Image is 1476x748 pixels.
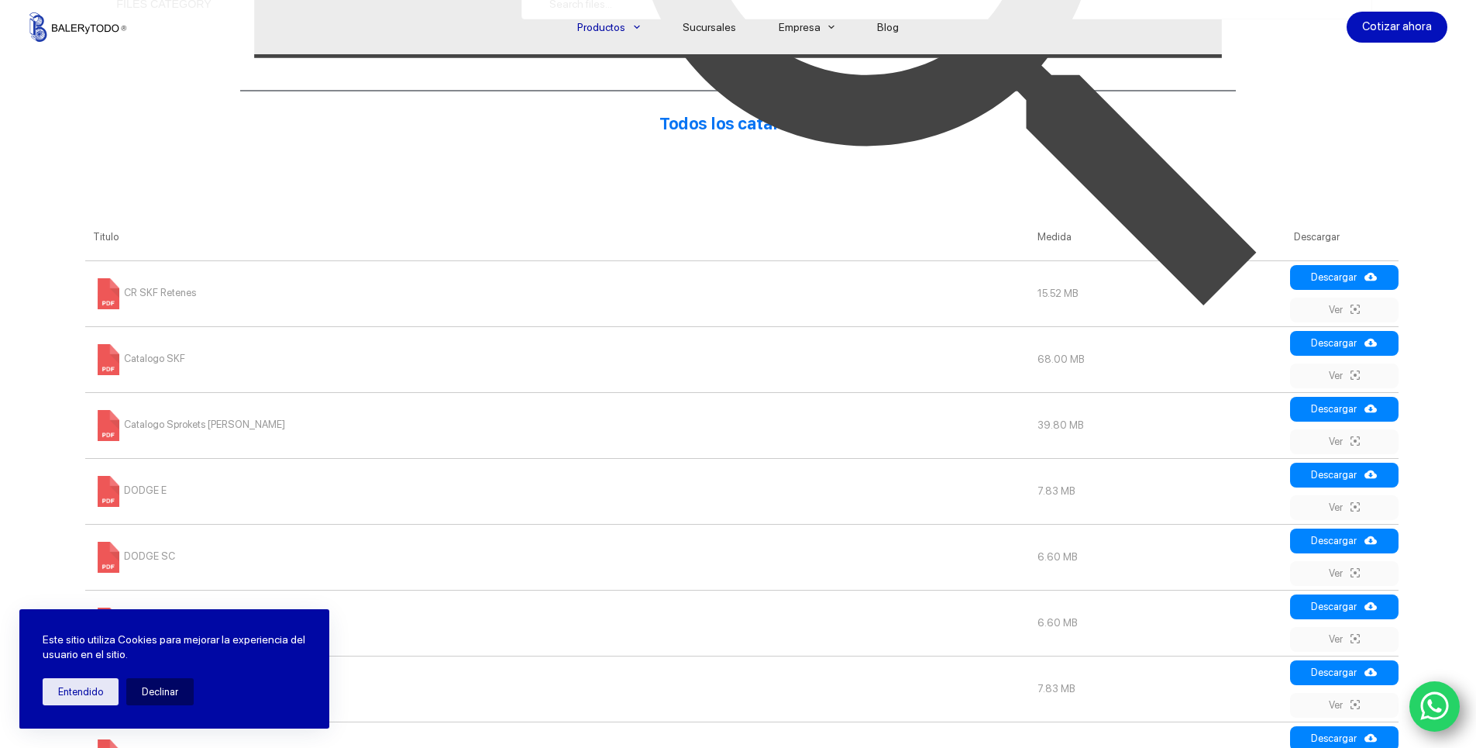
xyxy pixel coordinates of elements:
[1290,660,1399,685] a: Descargar
[1347,12,1447,43] a: Cotizar ahora
[93,353,185,364] a: Catalogo SKF
[43,678,119,705] button: Entendido
[1030,656,1286,722] td: 7.83 MB
[1030,590,1286,656] td: 6.60 MB
[1290,529,1399,553] a: Descargar
[1290,561,1399,586] a: Ver
[1409,681,1461,732] a: WhatsApp
[1290,463,1399,488] a: Descargar
[1290,693,1399,718] a: Ver
[43,633,306,663] p: Este sitio utiliza Cookies para mejorar la experiencia del usuario en el sitio.
[1290,595,1399,619] a: Descargar
[93,550,175,562] a: DODGE SC
[29,12,126,42] img: Balerytodo
[93,419,285,430] a: Catalogo Sprokets [PERSON_NAME]
[93,287,196,298] a: CR SKF Retenes
[85,214,1030,260] th: Titulo
[93,484,167,496] a: DODGE E
[1290,495,1399,520] a: Ver
[126,678,194,705] button: Declinar
[1290,429,1399,454] a: Ver
[1030,458,1286,524] td: 7.83 MB
[1290,627,1399,652] a: Ver
[1030,524,1286,590] td: 6.60 MB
